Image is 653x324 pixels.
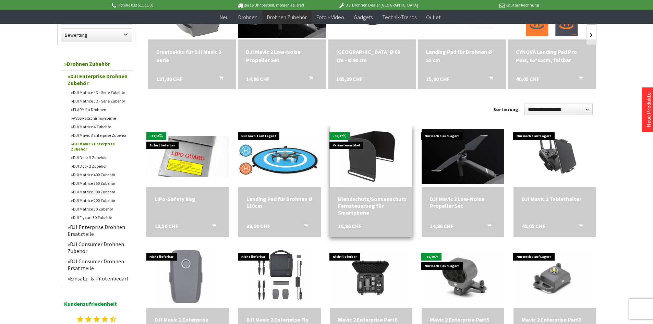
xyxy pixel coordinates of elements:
img: Landing Pad für Drohnen Ø 110cm [238,135,321,178]
p: Kauf auf Rechnung [432,1,539,9]
a: DJI Dock 3 Zubehör [68,153,133,162]
button: In den Warenkorb [295,223,312,231]
a: DJI Mavic 2 Enterprise Zubehör [68,140,133,153]
div: LiPo-Safety Bag [155,195,221,202]
a: Drohnen Zubehör [262,10,312,24]
span: Drohnen [238,14,257,21]
a: DJI Mavic 3 Enterprise Zubehör [68,131,133,140]
button: In den Warenkorb [211,75,227,84]
span: 105,39 CHF [336,75,363,83]
a: DJI Matrice 3D - Serie Zubehör [68,97,133,105]
a: Landing Pad für Drohnen Ø 55 cm 15,00 CHF In den Warenkorb [426,48,498,64]
p: DJI Drohnen Dealer [GEOGRAPHIC_DATA] [325,1,432,9]
a: DJI Mavic 2 Tablethalter 40,05 CHF In den Warenkorb [522,195,588,202]
a: Einsatz- & Pilotenbedarf [64,273,133,284]
a: Technik-Trends [377,10,421,24]
img: Mavic 2 Enterprise Part3 Beacon [513,250,596,305]
a: LiPo-Safety Bag 13,50 CHF In den Warenkorb [155,195,221,202]
a: DJI Matrice 4 Zubehör [68,122,133,131]
a: DJI Enterprise Drohnen Ersatzteile [64,222,133,239]
a: Blendschutz/Sonnenschutz Fernsteuerung für Smartphone 16,96 CHF [338,195,404,216]
span: 14,96 CHF [246,75,270,83]
div: DJI Mavic 2 Low-Noise Propeller Set [246,48,318,64]
button: In den Warenkorb [481,75,497,84]
div: DJI Mavic 2 Tablethalter [522,195,588,202]
a: Foto + Video [312,10,349,24]
a: DJI Enterprise Drohnen Zubehör [64,71,133,88]
a: DJI Matrice 300 Zubehör [68,188,133,196]
span: Kundenzufriedenheit [64,299,129,312]
a: Outlet [421,10,445,24]
a: DJI Flycart 30 Zubehör [68,213,133,222]
a: DJI Consumer Drohnen Zubehör [64,239,133,256]
div: DJI Mavic 2 Low-Noise Propeller Set [430,195,496,209]
span: Neu [220,14,229,21]
a: DJI Matrice 4D - Serie Zubehör [68,88,133,97]
a: Gadgets [349,10,377,24]
span: 14,96 CHF [430,223,454,229]
button: In den Warenkorb [204,223,220,231]
a: [GEOGRAPHIC_DATA] Ø 60 cm - Ø 90 cm 105,39 CHF [336,48,408,64]
div: Ersatzakku für DJI Mavic 2 Serie [156,48,228,64]
a: FLARM für Drohnen [68,105,133,114]
span: 40,05 CHF [516,75,540,83]
span: Gadgets [354,14,373,21]
a: Ersatzakku für DJI Mavic 2 Serie 127,00 CHF In den Warenkorb [156,48,228,64]
a: DJI Matrice 350 Zubehör [68,179,133,188]
span: 16,96 CHF [338,223,362,229]
div: CYNOVA Landing Pad Pro Plus, 65*65cm, faltbar [516,48,588,64]
div: Landing Pad für Drohnen Ø 55 cm [426,48,498,64]
span: Outlet [426,14,440,21]
a: DJI Consumer Drohnen Ersatzteile [64,256,133,273]
img: DJI Mavic 2 Low-Noise Propeller Set [422,129,504,184]
div: [GEOGRAPHIC_DATA] Ø 60 cm - Ø 90 cm [336,48,408,64]
a: DJI Mavic 2 Low-Noise Propeller Set 14,96 CHF In den Warenkorb [246,48,318,64]
a: CYNOVA Landing Pad Pro Plus, 65*65cm, faltbar 40,05 CHF In den Warenkorb [516,48,588,64]
a: DJI Matrice 200 Zubehör [68,196,133,205]
img: DJI Mavic 2 Tablethalter [513,133,596,180]
img: DJI Mavic 2 Enterprise Flugakku [157,246,218,308]
a: AVSS Fallschirmsysteme [68,114,133,122]
a: Landing Pad für Drohnen Ø 110cm 39,90 CHF In den Warenkorb [246,195,313,209]
button: In den Warenkorb [479,223,495,231]
button: In den Warenkorb [570,75,587,84]
button: In den Warenkorb [301,75,317,84]
span: Technik-Trends [382,14,416,21]
span: 40,05 CHF [522,223,545,229]
label: Sortierung: [493,104,520,115]
label: Bewertung [61,29,132,41]
img: Mavic 2 Enterprise Part6 Protector Case [330,250,412,305]
img: Blendschutz/Sonnenschutz Fernsteuerung für Smartphone [340,125,402,187]
img: LiPo-Safety Bag [146,136,229,177]
a: Neue Produkte [645,92,652,127]
a: DJI Matrice 400 Zubehör [68,170,133,179]
a: Neu [215,10,233,24]
img: DJI Mavic 2 Enterprise Fly More Kit [249,246,310,308]
span: Drohnen Zubehör [267,14,307,21]
span: Foto + Video [316,14,344,21]
p: Bis 16 Uhr bestellt, morgen geliefert. [218,1,325,9]
button: In den Warenkorb [570,223,587,231]
p: Hotline 032 511 11 03 [111,1,218,9]
span: 15,00 CHF [426,75,450,83]
div: Blendschutz/Sonnenschutz Fernsteuerung für Smartphone [338,195,404,216]
span: 127,00 CHF [156,75,183,83]
div: Landing Pad für Drohnen Ø 110cm [246,195,313,209]
a: DJI Dock 2 Zubehör [68,162,133,170]
img: Mavic 2 Enterprise Part5 Speaker [422,250,504,305]
a: DJI Matrice 30 Zubehör [68,205,133,213]
a: Drohnen Zubehör [61,57,133,71]
a: DJI Mavic 2 Low-Noise Propeller Set 14,96 CHF In den Warenkorb [430,195,496,209]
span: 13,50 CHF [155,223,178,229]
a: Drohnen [233,10,262,24]
span: 39,90 CHF [246,223,270,229]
